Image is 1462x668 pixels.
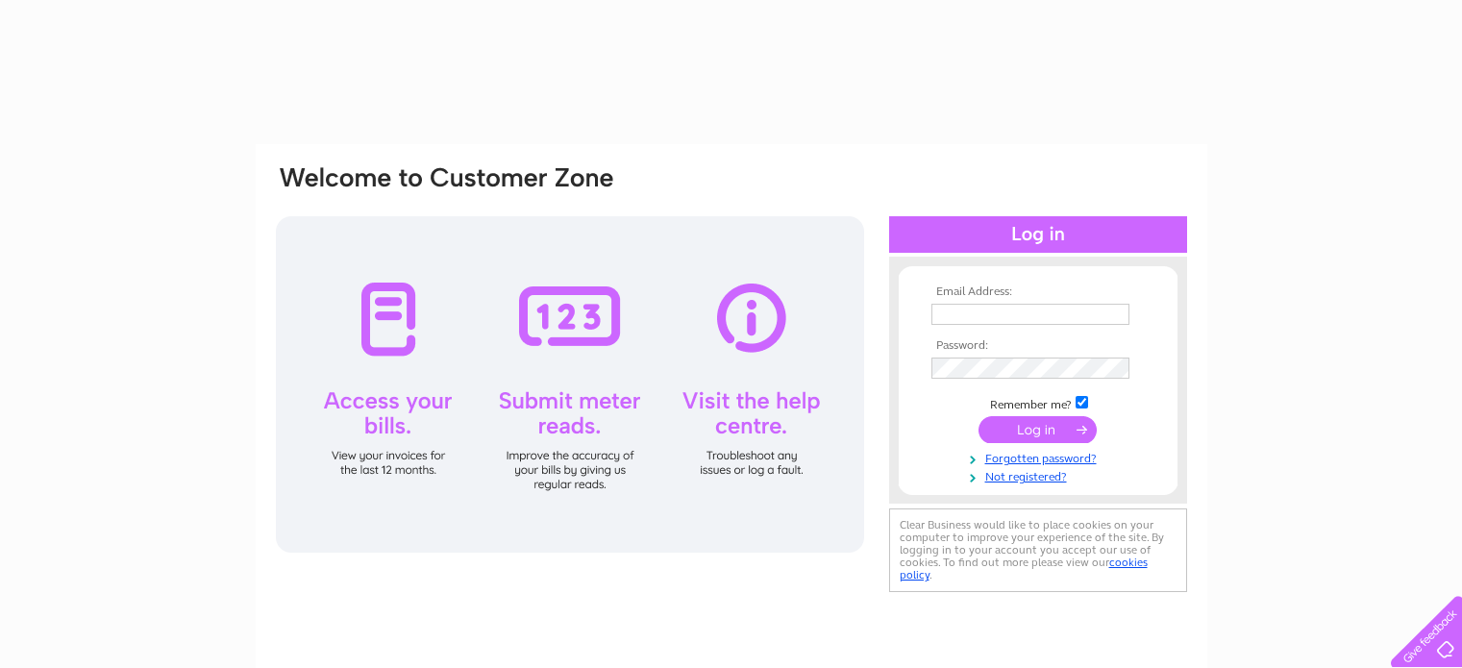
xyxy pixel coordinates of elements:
a: Not registered? [931,466,1150,484]
div: Clear Business would like to place cookies on your computer to improve your experience of the sit... [889,508,1187,592]
a: Forgotten password? [931,448,1150,466]
input: Submit [979,416,1097,443]
th: Email Address: [927,285,1150,299]
td: Remember me? [927,393,1150,412]
th: Password: [927,339,1150,353]
a: cookies policy [900,556,1148,581]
